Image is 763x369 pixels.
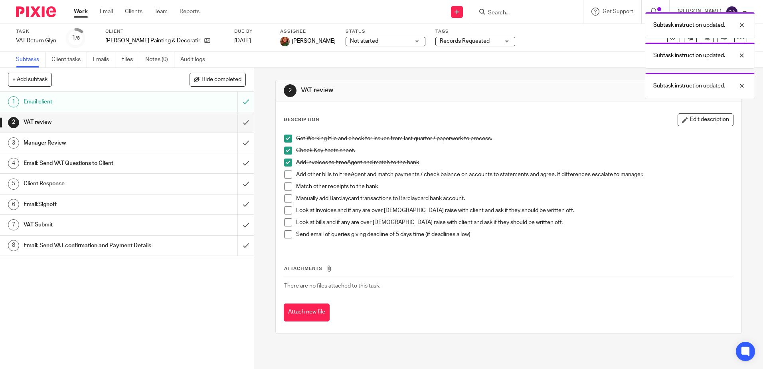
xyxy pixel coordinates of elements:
[24,198,161,210] h1: Email:Signoff
[350,38,378,44] span: Not started
[24,240,161,252] h1: Email: Send VAT confirmation and Payment Details
[296,171,733,179] p: Add other bills to FreeAgent and match payments / check balance on accounts to statements and agr...
[234,38,251,44] span: [DATE]
[284,266,322,271] span: Attachments
[8,96,19,107] div: 1
[180,52,211,67] a: Audit logs
[105,37,200,45] p: [PERSON_NAME] Painting & Decorating Ltd
[653,52,725,60] p: Subtask instruction updated.
[653,21,725,29] p: Subtask instruction updated.
[8,117,19,128] div: 2
[8,219,19,230] div: 7
[24,96,161,108] h1: Email client
[284,283,380,289] span: There are no files attached to this task.
[296,135,733,143] p: Get Working File and check for issues from last quarter / paperwork to process.
[24,157,161,169] h1: Email: Send VAT Questions to Client
[75,36,80,40] small: /8
[16,6,56,17] img: Pixie
[284,84,297,97] div: 2
[284,117,319,123] p: Description
[100,8,113,16] a: Email
[8,73,52,86] button: + Add subtask
[296,218,733,226] p: Look at bills and if any are over [DEMOGRAPHIC_DATA] raise with client and ask if they should be ...
[16,28,56,35] label: Task
[51,52,87,67] a: Client tasks
[16,37,56,45] div: VAT Return Glyn
[280,28,336,35] label: Assignee
[121,52,139,67] a: Files
[125,8,142,16] a: Clients
[190,73,246,86] button: Hide completed
[24,116,161,128] h1: VAT review
[105,28,224,35] label: Client
[284,304,330,321] button: Attach new file
[296,183,733,190] p: Match other receipts to the bank
[296,206,733,214] p: Look at Invoices and if any are over [DEMOGRAPHIC_DATA] raise with client and ask if they should ...
[8,137,19,149] div: 3
[93,52,115,67] a: Emails
[24,137,161,149] h1: Manager Review
[154,8,168,16] a: Team
[72,33,80,42] div: 1
[296,230,733,238] p: Send email of queries giving deadline of 5 days time (if deadlines allow)
[8,179,19,190] div: 5
[24,178,161,190] h1: Client Response
[296,147,733,155] p: Check Key Facts sheet.
[202,77,241,83] span: Hide completed
[301,86,526,95] h1: VAT review
[678,113,733,126] button: Edit description
[24,219,161,231] h1: VAT Submit
[653,82,725,90] p: Subtask instruction updated.
[16,52,45,67] a: Subtasks
[296,194,733,202] p: Manually add Barclaycard transactions to Barclaycard bank account.
[234,28,270,35] label: Due by
[725,6,738,18] img: svg%3E
[346,28,425,35] label: Status
[296,159,733,167] p: Add invoices to FreeAgent and match to the bank
[292,37,336,45] span: [PERSON_NAME]
[74,8,88,16] a: Work
[280,37,290,46] img: sallycropped.JPG
[180,8,200,16] a: Reports
[145,52,174,67] a: Notes (0)
[8,199,19,210] div: 6
[8,240,19,251] div: 8
[8,158,19,169] div: 4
